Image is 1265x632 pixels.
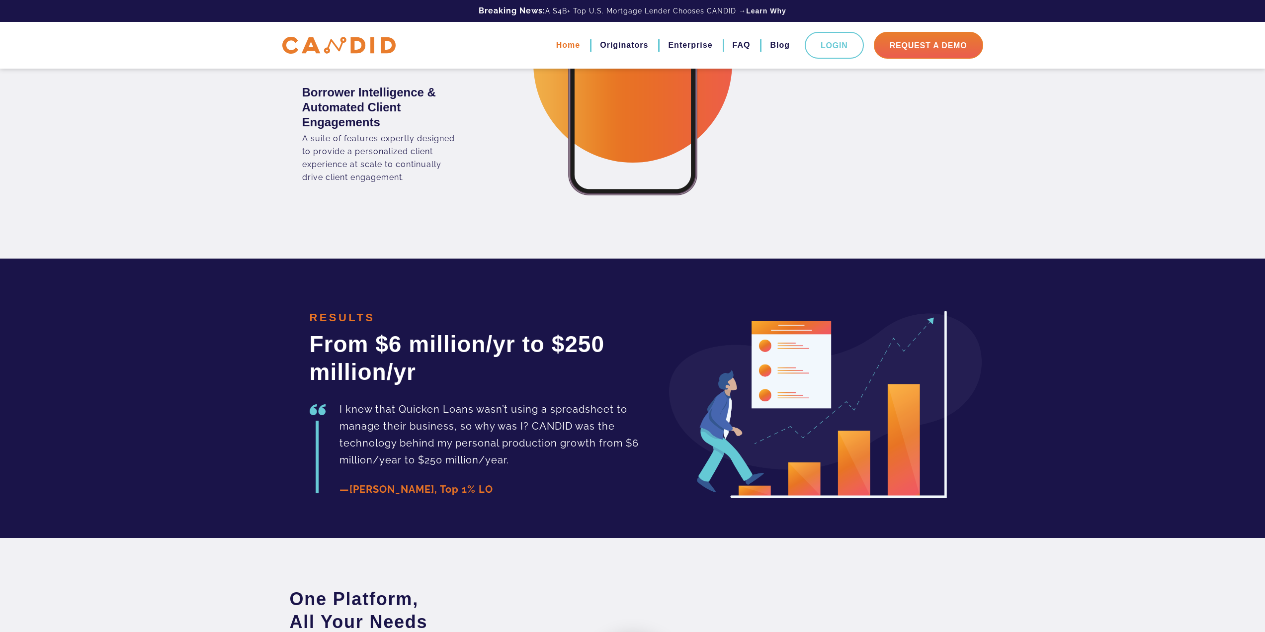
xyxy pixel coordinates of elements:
a: Login [805,32,864,59]
div: A suite of features expertly designed to provide a personalized client experience at scale to con... [302,132,457,184]
a: Blog [770,37,790,54]
h3: Borrower Intelligence & Automated Client Engagements [302,85,457,130]
a: Learn Why [746,6,786,16]
b: Breaking News: [479,6,545,15]
h2: From $6 million/yr to $250 million/yr [310,330,680,386]
p: I knew that Quicken Loans wasn’t using a spreadsheet to manage their business, so why was I? CAND... [339,401,680,468]
span: —[PERSON_NAME], Top 1% LO [339,483,493,495]
a: Enterprise [668,37,712,54]
a: FAQ [733,37,751,54]
a: Originators [600,37,648,54]
h4: RESULTS [310,310,680,325]
a: Home [556,37,580,54]
a: Request A Demo [874,32,983,59]
img: CANDID APP [282,37,396,54]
